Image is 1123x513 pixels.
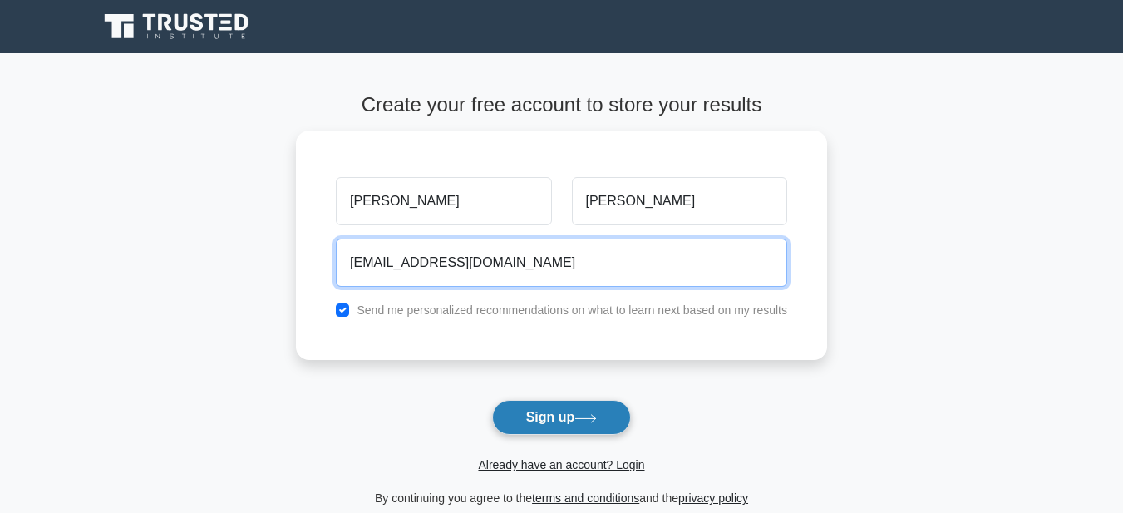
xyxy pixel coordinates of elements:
button: Sign up [492,400,632,435]
input: Last name [572,177,787,225]
a: Already have an account? Login [478,458,644,471]
input: First name [336,177,551,225]
input: Email [336,239,787,287]
a: privacy policy [678,491,748,505]
div: By continuing you agree to the and the [286,488,837,508]
h4: Create your free account to store your results [296,93,827,117]
label: Send me personalized recommendations on what to learn next based on my results [357,303,787,317]
a: terms and conditions [532,491,639,505]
